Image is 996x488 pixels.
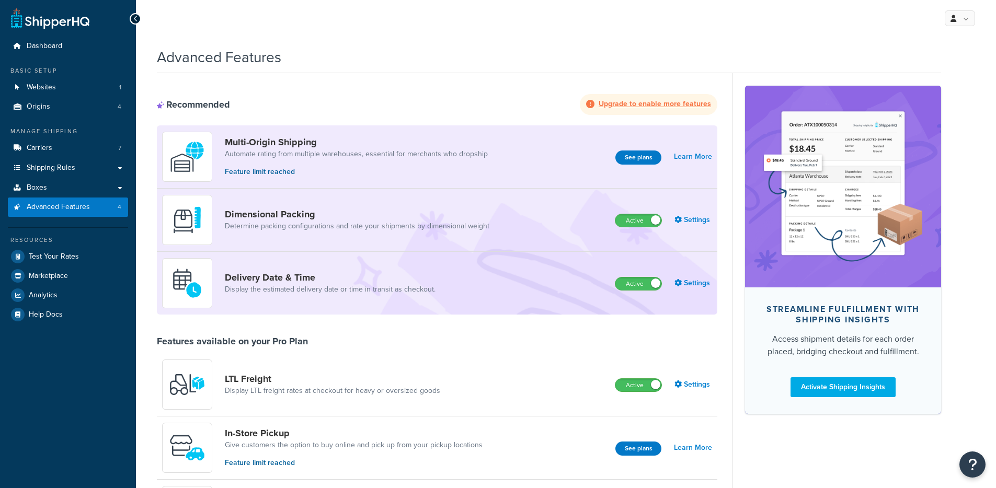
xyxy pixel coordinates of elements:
[119,83,121,92] span: 1
[615,277,661,290] label: Active
[674,440,712,455] a: Learn More
[169,265,205,301] img: gfkeb5ejjkALwAAAABJRU5ErkJggg==
[8,236,128,245] div: Resources
[29,310,63,319] span: Help Docs
[225,221,489,231] a: Determine packing configurations and rate your shipments by dimensional weight
[118,203,121,212] span: 4
[615,379,661,391] label: Active
[225,457,483,469] p: Feature limit reached
[8,158,128,178] a: Shipping Rules
[169,138,205,175] img: WatD5o0RtDAAAAAElFTkSuQmCC
[225,427,483,439] a: In-Store Pickup
[225,208,489,220] a: Dimensional Packing
[118,102,121,111] span: 4
[762,304,924,325] div: Streamline Fulfillment with Shipping Insights
[157,99,230,110] div: Recommended
[8,37,128,56] a: Dashboard
[29,272,68,281] span: Marketplace
[8,97,128,117] a: Origins4
[615,214,661,227] label: Active
[674,276,712,291] a: Settings
[762,333,924,358] div: Access shipment details for each order placed, bridging checkout and fulfillment.
[674,377,712,392] a: Settings
[674,149,712,164] a: Learn More
[8,266,128,285] a: Marketplace
[8,78,128,97] li: Websites
[959,451,986,478] button: Open Resource Center
[157,335,308,347] div: Features available on your Pro Plan
[27,83,56,92] span: Websites
[27,203,90,212] span: Advanced Features
[29,252,79,261] span: Test Your Rates
[8,97,128,117] li: Origins
[225,284,436,295] a: Display the estimated delivery date or time in transit as checkout.
[791,377,896,397] a: Activate Shipping Insights
[225,272,436,283] a: Delivery Date & Time
[8,66,128,75] div: Basic Setup
[27,144,52,153] span: Carriers
[225,136,488,148] a: Multi-Origin Shipping
[8,197,128,217] li: Advanced Features
[8,305,128,324] a: Help Docs
[8,127,128,136] div: Manage Shipping
[225,386,440,396] a: Display LTL freight rates at checkout for heavy or oversized goods
[225,373,440,385] a: LTL Freight
[225,149,488,159] a: Automate rating from multiple warehouses, essential for merchants who dropship
[8,138,128,158] li: Carriers
[225,166,488,178] p: Feature limit reached
[615,441,661,456] button: See plans
[8,197,128,217] a: Advanced Features4
[27,183,47,192] span: Boxes
[169,202,205,238] img: DTVBYsAAAAAASUVORK5CYII=
[225,440,483,450] a: Give customers the option to buy online and pick up from your pickup locations
[169,429,205,466] img: wfgcfpwTIucLEAAAAASUVORK5CYII=
[27,102,50,111] span: Origins
[8,78,128,97] a: Websites1
[615,150,661,165] button: See plans
[157,47,281,67] h1: Advanced Features
[674,213,712,227] a: Settings
[27,42,62,51] span: Dashboard
[8,178,128,197] a: Boxes
[8,138,128,158] a: Carriers7
[8,247,128,266] a: Test Your Rates
[118,144,121,153] span: 7
[27,164,75,172] span: Shipping Rules
[29,291,58,300] span: Analytics
[8,286,128,305] a: Analytics
[169,366,205,403] img: y79ZsPf0fXUFUhFXDzUgf+ktZg5F2+ohG75+v3d2s1D9TjoU8PiyCIluIjV41seZevKCRuEjTPPOKHJsQcmKCXGdfprl3L4q7...
[599,98,711,109] strong: Upgrade to enable more features
[761,101,925,272] img: feature-image-si-e24932ea9b9fcd0ff835db86be1ff8d589347e8876e1638d903ea230a36726be.png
